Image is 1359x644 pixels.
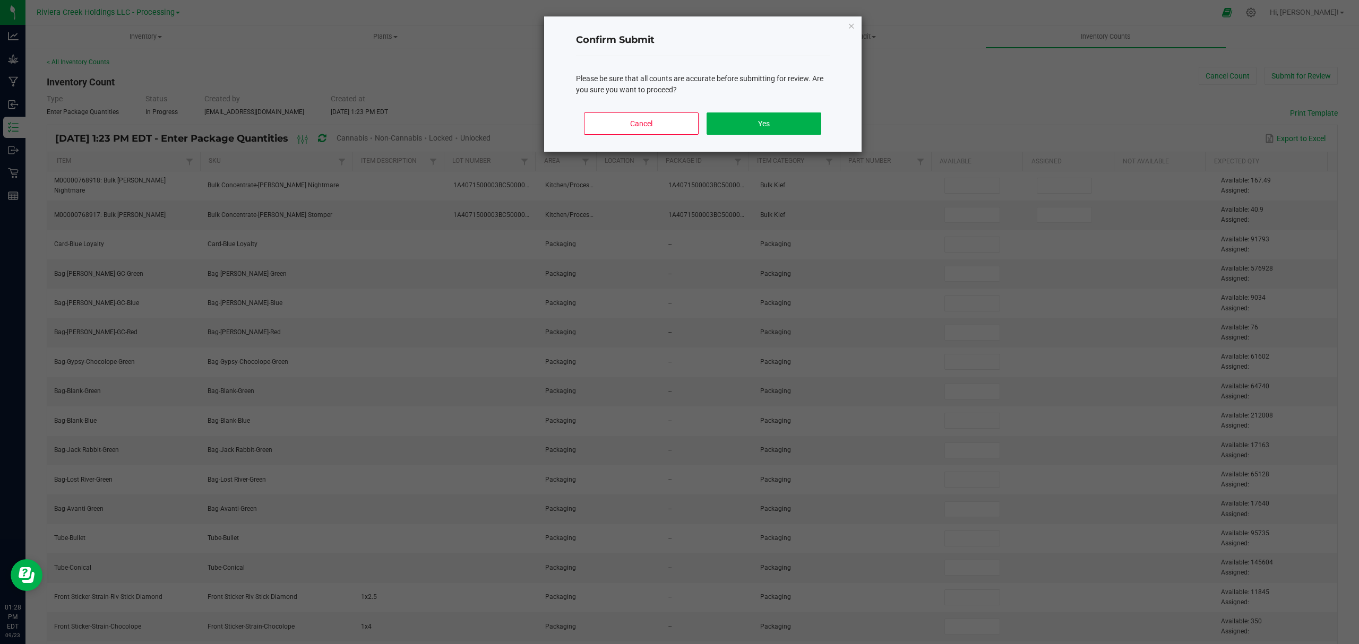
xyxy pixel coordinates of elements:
[11,559,42,591] iframe: Resource center
[707,112,821,135] button: Yes
[576,33,830,47] h4: Confirm Submit
[576,73,830,95] div: Please be sure that all counts are accurate before submitting for review. Are you sure you want t...
[848,19,855,32] button: Close
[584,112,698,135] button: Cancel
